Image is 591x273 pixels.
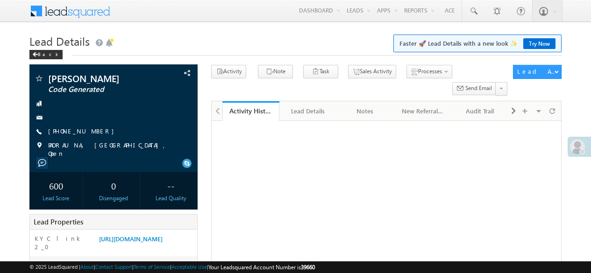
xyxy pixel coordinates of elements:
[394,101,452,121] a: New Referral Leads
[95,264,132,270] a: Contact Support
[29,49,67,57] a: Back
[279,101,337,121] a: Lead Details
[451,101,509,121] a: Audit Trail
[32,194,80,203] div: Lead Score
[48,74,151,83] span: [PERSON_NAME]
[452,82,496,96] button: Send Email
[34,217,83,226] span: Lead Properties
[402,105,443,117] div: New Referral Leads
[29,50,63,59] div: Back
[418,68,442,75] span: Processes
[517,67,557,76] div: Lead Actions
[147,194,195,203] div: Lead Quality
[32,177,80,194] div: 600
[89,177,137,194] div: 0
[337,101,394,121] a: Notes
[406,65,452,78] button: Processes
[287,105,328,117] div: Lead Details
[348,65,396,78] button: Sales Activity
[459,105,500,117] div: Audit Trail
[465,84,492,92] span: Send Email
[147,177,195,194] div: --
[29,34,90,49] span: Lead Details
[29,263,315,272] span: © 2025 LeadSquared | | | | |
[35,234,91,251] label: KYC link 2_0
[80,264,94,270] a: About
[513,65,561,79] button: Lead Actions
[48,141,183,158] span: PADRAUNA, [GEOGRAPHIC_DATA], Open
[208,264,315,271] span: Your Leadsquared Account Number is
[222,101,280,121] a: Activity History
[211,65,246,78] button: Activity
[48,85,151,94] span: Code Generated
[523,38,555,49] a: Try Now
[229,106,273,115] div: Activity History
[89,194,137,203] div: Disengaged
[99,235,163,243] a: [URL][DOMAIN_NAME]
[344,105,386,117] div: Notes
[394,101,452,120] li: New Referral Leads
[48,127,119,135] a: [PHONE_NUMBER]
[134,264,170,270] a: Terms of Service
[171,264,207,270] a: Acceptable Use
[399,39,555,48] span: Faster 🚀 Lead Details with a new look ✨
[303,65,338,78] button: Task
[301,264,315,271] span: 39660
[258,65,293,78] button: Note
